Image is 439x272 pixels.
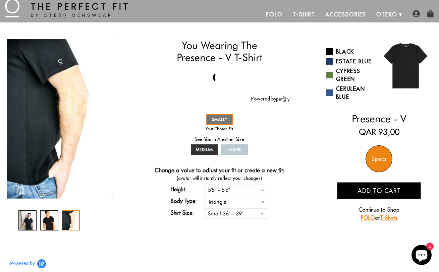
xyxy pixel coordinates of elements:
[409,245,434,267] inbox-online-store-chat: Shopify online store chat
[276,96,290,102] img: perfitly-logo_73ae6c82-e2e3-4a36-81b1-9e913f6ac5a1.png
[113,39,219,199] img: IMG_2089_copy_1024x1024_2x_942a6603-54c1-4003-9c8f-5ff6a8ea1aac_340x.jpg
[113,39,219,199] div: 1 / 3
[191,144,218,155] a: MEDIUM
[196,147,213,152] span: MEDIUM
[427,10,434,17] img: shopping-bag-icon.png
[261,6,288,22] a: Polo
[288,6,320,22] a: T-Shirt
[40,210,58,230] div: 2 / 3
[206,114,233,125] a: SMALL
[326,67,374,83] a: Cypress Green
[221,144,248,155] a: LARGE
[171,185,204,193] label: Height:
[359,126,399,138] ins: QAR 93,00
[379,39,432,92] img: 01.jpg
[7,39,113,199] div: 3 / 3
[326,57,374,65] a: Estate Blue
[320,6,371,22] a: Accessories
[326,85,374,101] a: Cerulean Blue
[171,197,204,205] label: Body Type:
[361,214,375,221] a: POLO
[337,206,421,222] p: Continue to Shop or
[380,214,397,221] a: T-Shirts
[413,10,420,17] img: user-account-icon.png
[337,182,421,199] button: Add to cart
[371,6,402,22] a: Otero
[228,147,241,152] span: LARGE
[62,210,80,230] div: 3 / 3
[155,167,284,175] h4: Change a value to adjust your fit or create a new fit:
[251,96,290,102] a: Powered by
[149,39,290,64] h1: You Wearing The Presence - V T-Shirt
[212,117,227,122] span: SMALL
[149,175,290,182] span: (avatar will instantly reflect your changes)
[10,261,35,266] span: Powered by
[7,39,113,199] img: 20003-01_2__preview_1024x1024_2x_333a95fa-0b51-43d8-b639-02477dcee1ee_340x.jpg
[326,113,432,125] h2: Presence - V
[358,187,401,195] span: Add to cart
[326,48,374,56] a: Black
[18,210,37,230] div: 1 / 3
[171,209,204,217] label: Shirt Size:
[366,145,392,172] div: Specs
